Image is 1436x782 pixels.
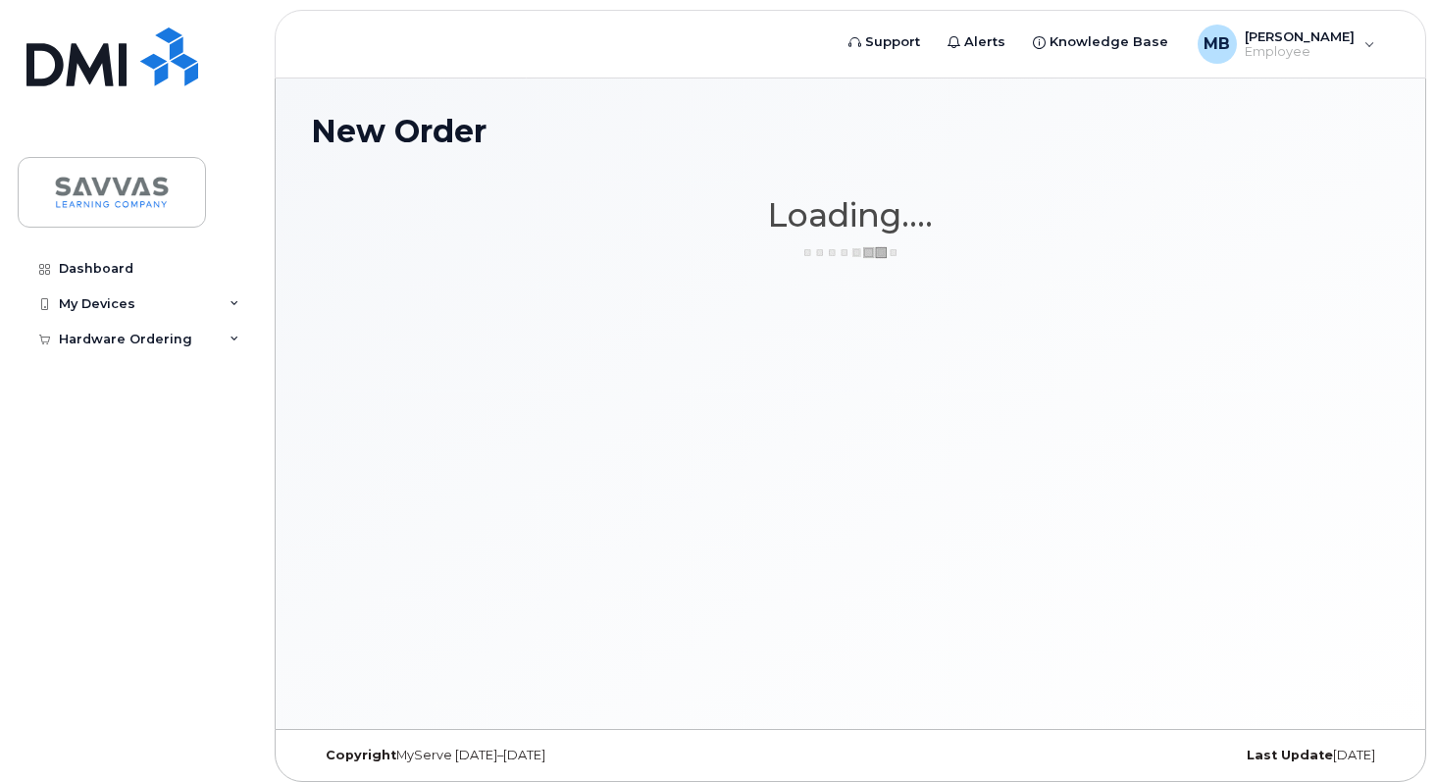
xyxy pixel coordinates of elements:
h1: Loading.... [311,197,1390,233]
h1: New Order [311,114,1390,148]
div: MyServe [DATE]–[DATE] [311,748,671,763]
div: [DATE] [1030,748,1390,763]
strong: Last Update [1247,748,1333,762]
img: ajax-loader-3a6953c30dc77f0bf724df975f13086db4f4c1262e45940f03d1251963f1bf2e.gif [801,245,899,260]
strong: Copyright [326,748,396,762]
